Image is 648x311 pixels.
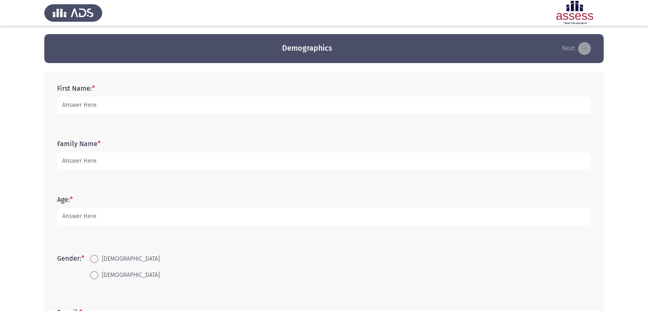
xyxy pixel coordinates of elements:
[57,208,591,225] input: add answer text
[98,254,160,264] span: [DEMOGRAPHIC_DATA]
[57,254,84,262] label: Gender:
[282,43,332,54] h3: Demographics
[98,270,160,280] span: [DEMOGRAPHIC_DATA]
[57,196,73,204] label: Age:
[559,42,593,55] button: load next page
[546,1,604,25] img: Assessment logo of ASSESS English Language Assessment (3 Module) (Ad - IB)
[57,84,95,92] label: First Name:
[57,153,591,170] input: add answer text
[44,1,102,25] img: Assess Talent Management logo
[57,97,591,114] input: add answer text
[57,140,101,148] label: Family Name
